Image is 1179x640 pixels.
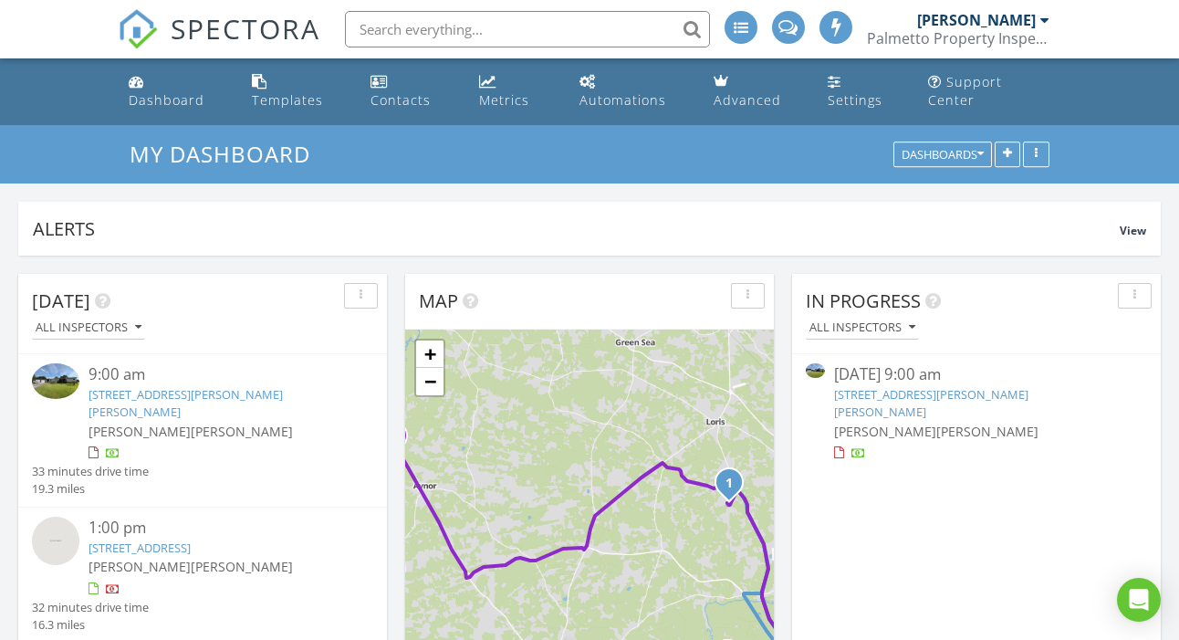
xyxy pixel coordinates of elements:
[32,316,145,341] button: All Inspectors
[130,139,326,169] a: My Dashboard
[32,289,90,313] span: [DATE]
[89,386,283,420] a: [STREET_ADDRESS][PERSON_NAME][PERSON_NAME]
[917,11,1036,29] div: [PERSON_NAME]
[834,423,936,440] span: [PERSON_NAME]
[806,363,1147,463] a: [DATE] 9:00 am [STREET_ADDRESS][PERSON_NAME][PERSON_NAME] [PERSON_NAME][PERSON_NAME]
[579,91,666,109] div: Automations
[36,321,141,334] div: All Inspectors
[118,25,320,63] a: SPECTORA
[32,363,79,399] img: 9369443%2Fcover_photos%2Fv17tsBX2wZNi9YehljnC%2Fsmall.jpg
[89,423,191,440] span: [PERSON_NAME]
[89,517,345,540] div: 1:00 pm
[191,423,293,440] span: [PERSON_NAME]
[33,216,1120,241] div: Alerts
[820,66,906,118] a: Settings
[363,66,458,118] a: Contacts
[416,368,443,395] a: Zoom out
[729,482,740,493] div: 3085 Canady Ln, Loris, SC 29569
[89,558,191,575] span: [PERSON_NAME]
[129,91,204,109] div: Dashboard
[928,73,1002,109] div: Support Center
[921,66,1058,118] a: Support Center
[834,386,1028,420] a: [STREET_ADDRESS][PERSON_NAME][PERSON_NAME]
[32,463,149,480] div: 33 minutes drive time
[867,29,1049,47] div: Palmetto Property Inspections
[32,480,149,498] div: 19.3 miles
[806,363,825,378] img: 9369443%2Fcover_photos%2Fv17tsBX2wZNi9YehljnC%2Fsmall.jpg
[706,66,806,118] a: Advanced
[416,341,443,368] a: Zoom in
[89,363,345,386] div: 9:00 am
[725,477,733,490] i: 1
[245,66,349,118] a: Templates
[32,517,373,634] a: 1:00 pm [STREET_ADDRESS] [PERSON_NAME][PERSON_NAME] 32 minutes drive time 16.3 miles
[419,289,458,313] span: Map
[370,91,431,109] div: Contacts
[32,517,79,564] img: streetview
[121,66,230,118] a: Dashboard
[806,289,921,313] span: In Progress
[1117,578,1161,622] div: Open Intercom Messenger
[345,11,710,47] input: Search everything...
[118,9,158,49] img: The Best Home Inspection Software - Spectora
[936,423,1038,440] span: [PERSON_NAME]
[32,363,373,498] a: 9:00 am [STREET_ADDRESS][PERSON_NAME][PERSON_NAME] [PERSON_NAME][PERSON_NAME] 33 minutes drive ti...
[893,142,992,168] button: Dashboards
[809,321,915,334] div: All Inspectors
[902,149,984,162] div: Dashboards
[191,558,293,575] span: [PERSON_NAME]
[828,91,882,109] div: Settings
[89,540,191,556] a: [STREET_ADDRESS]
[572,66,692,118] a: Automations (Advanced)
[1120,223,1146,238] span: View
[806,316,919,341] button: All Inspectors
[479,91,529,109] div: Metrics
[32,616,149,634] div: 16.3 miles
[834,363,1119,386] div: [DATE] 9:00 am
[714,91,781,109] div: Advanced
[252,91,323,109] div: Templates
[171,9,320,47] span: SPECTORA
[32,599,149,616] div: 32 minutes drive time
[472,66,557,118] a: Metrics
